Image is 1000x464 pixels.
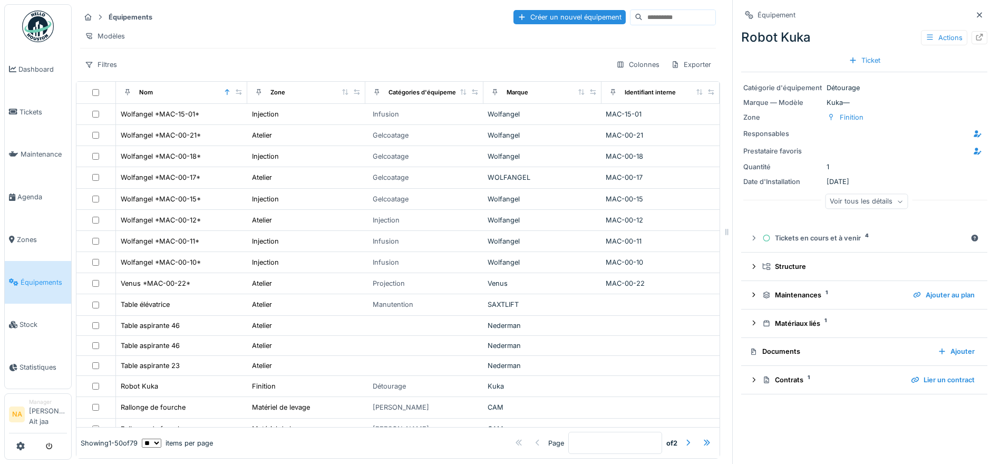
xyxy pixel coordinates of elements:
div: MAC-00-10 [606,257,715,267]
summary: Matériaux liés1 [745,314,983,333]
div: Matériaux liés [762,318,975,328]
div: Matériel de levage [252,424,310,434]
div: Nederman [488,361,597,371]
div: Maintenances [762,290,905,300]
span: Équipements [21,277,67,287]
div: Zone [743,112,822,122]
div: Créer un nouvel équipement [513,10,626,24]
a: Stock [5,304,71,346]
div: Injection [252,151,279,161]
a: Tickets [5,91,71,133]
div: MAC-15-01 [606,109,715,119]
summary: Maintenances1Ajouter au plan [745,285,983,305]
li: [PERSON_NAME] Ait jaa [29,398,67,431]
span: Stock [20,320,67,330]
div: Actions [921,30,967,45]
div: Gelcoatage [373,194,409,204]
div: [PERSON_NAME] [373,424,429,434]
div: Wolfangel *MAC-00-18* [121,151,201,161]
span: Dashboard [18,64,67,74]
div: Wolfangel *MAC-00-10* [121,257,201,267]
div: Injection [252,194,279,204]
div: MAC-00-18 [606,151,715,161]
div: Wolfangel *MAC-00-12* [121,215,201,225]
div: Gelcoatage [373,151,409,161]
div: Table aspirante 46 [121,341,180,351]
div: Table élévatrice [121,299,170,310]
div: Infusion [373,236,399,246]
div: Showing 1 - 50 of 79 [81,438,138,448]
div: Injection [252,257,279,267]
summary: Contrats1Lier un contract [745,370,983,390]
div: MAC-00-12 [606,215,715,225]
div: Wolfangel *MAC-00-17* [121,172,200,182]
div: [DATE] [743,177,985,187]
div: Nom [139,88,153,97]
div: Manager [29,398,67,406]
div: Wolfangel *MAC-00-21* [121,130,201,140]
div: MAC-00-15 [606,194,715,204]
div: SAXTLIFT [488,299,597,310]
div: MAC-00-22 [606,278,715,288]
div: Voir tous les détails [825,194,908,209]
div: Page [548,438,564,448]
div: Kuka — [743,98,985,108]
div: Wolfangel [488,194,597,204]
div: Exporter [666,57,716,72]
a: Maintenance [5,133,71,176]
div: Wolfangel *MAC-00-15* [121,194,201,204]
div: Kuka [488,381,597,391]
div: Wolfangel [488,215,597,225]
summary: Tickets en cours et à venir4 [745,228,983,248]
div: Wolfangel [488,130,597,140]
div: Catégories d'équipement [389,88,462,97]
div: Venus [488,278,597,288]
div: MAC-00-11 [606,236,715,246]
div: Atelier [252,321,272,331]
div: Wolfangel *MAC-15-01* [121,109,199,119]
div: Rallonge de fourche [121,424,186,434]
div: Lier un contract [907,373,979,387]
div: Rallonge de fourche [121,402,186,412]
div: Finition [840,112,863,122]
div: MAC-00-17 [606,172,715,182]
div: CAM [488,424,597,434]
div: Wolfangel [488,109,597,119]
div: Atelier [252,278,272,288]
div: Robot Kuka [741,28,987,47]
div: Tickets en cours et à venir [762,233,966,243]
strong: Équipements [104,12,157,22]
div: Table aspirante 23 [121,361,180,371]
div: Contrats [762,375,902,385]
a: Statistiques [5,346,71,389]
div: Wolfangel [488,257,597,267]
div: Colonnes [611,57,664,72]
div: [PERSON_NAME] [373,402,429,412]
div: Atelier [252,130,272,140]
div: Finition [252,381,276,391]
div: Venus *MAC-00-22* [121,278,190,288]
div: Documents [750,346,929,356]
div: items per page [142,438,213,448]
div: Détourage [373,381,406,391]
a: Dashboard [5,48,71,91]
div: Matériel de levage [252,402,310,412]
div: Équipement [758,10,795,20]
img: Badge_color-CXgf-gQk.svg [22,11,54,42]
div: Robot Kuka [121,381,158,391]
div: Ticket [844,53,885,67]
div: Atelier [252,341,272,351]
div: CAM [488,402,597,412]
div: Ajouter [934,344,979,359]
div: Wolfangel [488,151,597,161]
div: Quantité [743,162,822,172]
span: Agenda [17,192,67,202]
div: Nederman [488,321,597,331]
div: Filtres [80,57,122,72]
div: Gelcoatage [373,172,409,182]
div: Atelier [252,215,272,225]
span: Statistiques [20,362,67,372]
div: Structure [762,262,975,272]
div: Marque [507,88,528,97]
div: Catégorie d'équipement [743,83,822,93]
